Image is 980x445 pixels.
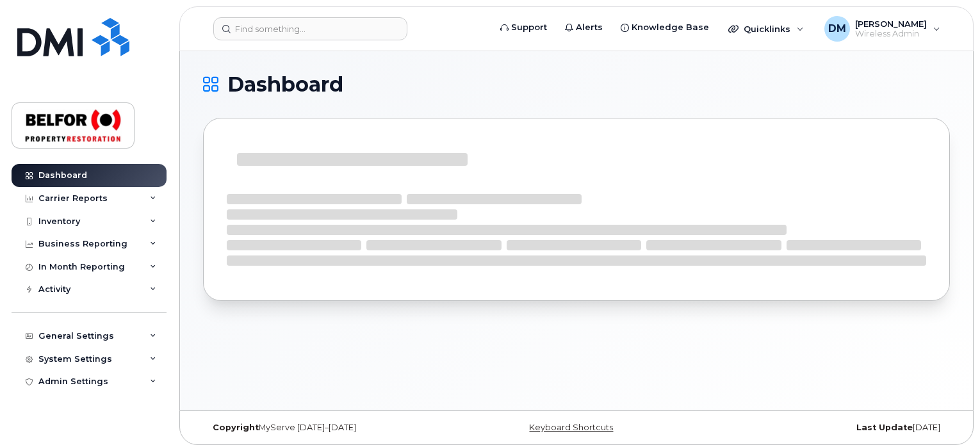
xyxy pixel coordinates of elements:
a: Keyboard Shortcuts [529,423,613,432]
strong: Copyright [213,423,259,432]
div: [DATE] [701,423,950,433]
strong: Last Update [856,423,913,432]
div: MyServe [DATE]–[DATE] [203,423,452,433]
span: Dashboard [227,75,343,94]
